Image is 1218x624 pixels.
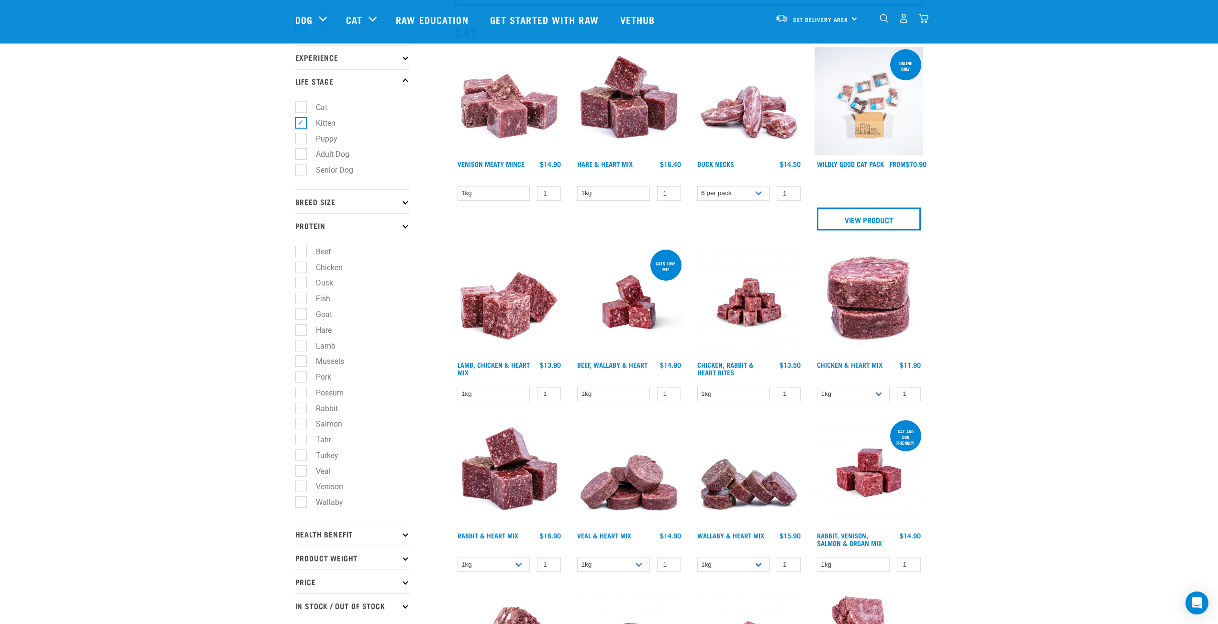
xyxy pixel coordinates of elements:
img: Pile Of Cubed Hare Heart For Pets [575,47,683,156]
label: Tahr [301,434,335,446]
input: 1 [897,387,921,402]
p: In Stock / Out Of Stock [295,593,410,617]
div: $13.90 [540,361,561,369]
label: Duck [301,277,337,289]
p: Experience [295,45,410,69]
div: $14.90 [660,532,681,539]
a: Chicken, Rabbit & Heart Bites [697,363,754,374]
label: Chicken [301,262,346,274]
a: Duck Necks [697,162,734,165]
label: Adult Dog [301,148,353,160]
input: 1 [657,387,681,402]
label: Rabbit [301,403,342,415]
a: Venison Meaty Mince [458,162,525,165]
img: Rabbit Venison Salmon Organ 1688 [815,418,923,527]
a: Lamb, Chicken & Heart Mix [458,363,530,374]
div: $16.90 [540,532,561,539]
input: 1 [657,186,681,201]
a: Rabbit & Heart Mix [458,534,518,537]
img: Pile Of Duck Necks For Pets [695,47,804,156]
img: home-icon@2x.png [918,13,928,23]
img: 1152 Veal Heart Medallions 01 [575,418,683,527]
p: Price [295,569,410,593]
div: $14.90 [660,361,681,369]
p: Protein [295,213,410,237]
input: 1 [777,186,801,201]
label: Goat [301,308,336,320]
img: 1093 Wallaby Heart Medallions 01 [695,418,804,527]
label: Pork [301,371,335,383]
a: Wallaby & Heart Mix [697,534,764,537]
a: View Product [817,208,921,230]
label: Possum [301,387,347,399]
img: Raw Essentials 2024 July2572 Beef Wallaby Heart [575,248,683,356]
div: $14.90 [540,160,561,168]
a: Raw Education [386,0,480,39]
div: ONLINE ONLY [890,56,921,76]
div: Cats love me! [650,256,682,276]
label: Lamb [301,340,339,352]
a: Dog [295,12,313,27]
label: Beef [301,246,335,258]
a: Veal & Heart Mix [577,534,631,537]
div: $14.50 [780,160,801,168]
input: 1 [777,387,801,402]
p: Health Benefit [295,522,410,546]
div: $13.50 [780,361,801,369]
input: 1 [537,387,561,402]
img: Chicken Rabbit Heart 1609 [695,248,804,356]
a: Hare & Heart Mix [577,162,633,165]
a: Cat [346,12,362,27]
div: $14.90 [900,532,921,539]
span: FROM [890,162,905,165]
img: user.png [899,13,909,23]
img: 1117 Venison Meat Mince 01 [455,47,564,156]
label: Salmon [301,418,346,430]
img: Chicken and Heart Medallions [815,248,923,356]
div: $70.90 [890,160,927,168]
label: Wallaby [301,496,347,508]
label: Puppy [301,133,341,145]
a: Get started with Raw [480,0,611,39]
label: Hare [301,324,335,336]
a: Wildly Good Cat Pack [817,162,884,165]
label: Veal [301,465,335,477]
input: 1 [657,558,681,572]
input: 1 [777,558,801,572]
div: Cat and dog friendly! [890,424,921,450]
a: Rabbit, Venison, Salmon & Organ Mix [817,534,882,545]
img: 1124 Lamb Chicken Heart Mix 01 [455,248,564,356]
label: Mussels [301,355,348,367]
input: 1 [537,186,561,201]
div: Open Intercom Messenger [1185,591,1208,614]
label: Fish [301,293,334,305]
a: Chicken & Heart Mix [817,363,883,366]
img: van-moving.png [775,14,788,22]
img: 1087 Rabbit Heart Cubes 01 [455,418,564,527]
img: Cat 0 2sec [815,47,923,156]
label: Senior Dog [301,164,357,176]
label: Venison [301,481,347,493]
div: $16.40 [660,160,681,168]
label: Kitten [301,117,339,129]
div: $11.90 [900,361,921,369]
div: $15.90 [780,532,801,539]
span: Set Delivery Area [793,18,849,21]
input: 1 [897,558,921,572]
label: Turkey [301,449,342,461]
p: Life Stage [295,69,410,93]
p: Product Weight [295,546,410,569]
input: 1 [537,558,561,572]
a: Beef, Wallaby & Heart [577,363,648,366]
a: Vethub [611,0,667,39]
label: Cat [301,101,331,113]
p: Breed Size [295,189,410,213]
img: home-icon-1@2x.png [880,14,889,23]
